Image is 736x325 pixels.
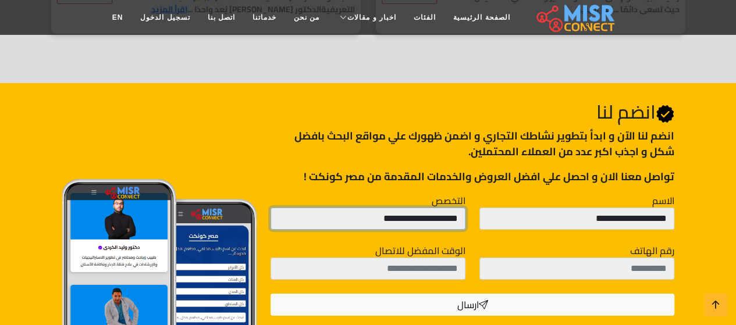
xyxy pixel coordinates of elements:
[244,6,285,28] a: خدماتنا
[536,3,614,32] img: main.misr_connect
[199,6,244,28] a: اتصل بنا
[656,105,674,123] svg: Verified account
[131,6,198,28] a: تسجيل الدخول
[104,6,132,28] a: EN
[375,244,465,258] label: الوقت المفضل للاتصال
[328,6,405,28] a: اخبار و مقالات
[271,128,674,159] p: انضم لنا اﻵن و ابدأ بتطوير نشاطك التجاري و اضمن ظهورك علي مواقع البحث بافضل شكل و اجذب اكبر عدد م...
[271,101,674,123] h2: انضم لنا
[271,169,674,184] p: تواصل معنا الان و احصل علي افضل العروض والخدمات المقدمة من مصر كونكت !
[271,294,674,316] button: ارسال
[347,12,396,23] span: اخبار و مقالات
[405,6,445,28] a: الفئات
[630,244,674,258] label: رقم الهاتف
[285,6,328,28] a: من نحن
[445,6,518,28] a: الصفحة الرئيسية
[432,194,465,208] label: التخصص
[652,194,674,208] label: الاسم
